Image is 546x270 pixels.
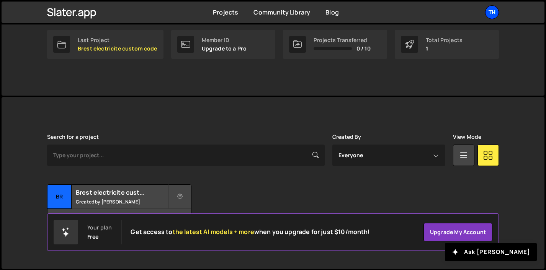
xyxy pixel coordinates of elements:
[131,228,370,236] h2: Get access to when you upgrade for just $10/month!
[202,37,247,43] div: Member ID
[47,145,325,166] input: Type your project...
[314,37,371,43] div: Projects Transferred
[202,46,247,52] p: Upgrade to a Pro
[87,44,93,50] img: tab_keywords_by_traffic_grey.svg
[78,46,157,52] p: Brest electricite custom code
[47,30,163,59] a: Last Project Brest electricite custom code
[76,188,168,197] h2: Brest electricite custom code
[20,20,129,26] div: Domaine: [PERSON_NAME][DOMAIN_NAME]
[31,44,37,50] img: tab_domain_overview_orange.svg
[356,46,371,52] span: 0 / 10
[423,223,492,241] a: Upgrade my account
[47,209,191,232] div: 1 page, last updated by [PERSON_NAME] [DATE]
[87,234,99,240] div: Free
[12,20,18,26] img: website_grey.svg
[325,8,339,16] a: Blog
[426,37,463,43] div: Total Projects
[47,185,72,209] div: Br
[87,224,112,231] div: Your plan
[47,184,191,232] a: Br Brest electricite custom code Created by [PERSON_NAME] 1 page, last updated by [PERSON_NAME] [...
[47,134,99,140] label: Search for a project
[12,12,18,18] img: logo_orange.svg
[78,37,157,43] div: Last Project
[76,198,168,205] small: Created by [PERSON_NAME]
[39,45,59,50] div: Domaine
[332,134,361,140] label: Created By
[95,45,117,50] div: Mots-clés
[426,46,463,52] p: 1
[453,134,481,140] label: View Mode
[485,5,499,19] a: th
[253,8,310,16] a: Community Library
[173,228,254,236] span: the latest AI models + more
[21,12,38,18] div: v 4.0.25
[445,243,537,261] button: Ask [PERSON_NAME]
[213,8,238,16] a: Projects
